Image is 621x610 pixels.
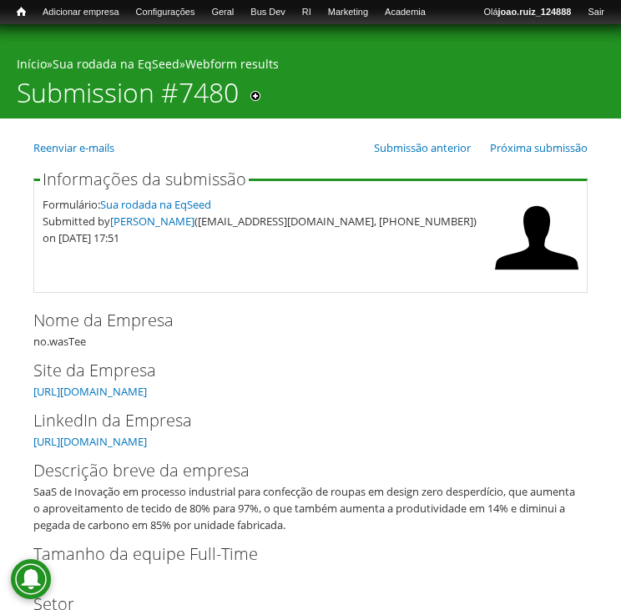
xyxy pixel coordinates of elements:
a: RI [294,4,320,21]
div: SaaS de Inovação em processo industrial para confecção de roupas em design zero desperdício, que ... [33,483,577,533]
div: 4 [33,542,588,583]
a: Academia [376,4,434,21]
a: Reenviar e-mails [33,140,114,155]
legend: Informações da submissão [40,171,249,188]
div: Submitted by ([EMAIL_ADDRESS][DOMAIN_NAME], [PHONE_NUMBER]) on [DATE] 17:51 [43,213,487,246]
a: Próxima submissão [490,140,588,155]
a: [PERSON_NAME] [110,214,194,229]
span: Início [17,6,26,18]
img: Foto de Fabiana Muranaka [495,196,578,280]
h1: Submission #7480 [17,77,239,118]
a: Bus Dev [242,4,294,21]
label: Nome da Empresa [33,308,560,333]
a: [URL][DOMAIN_NAME] [33,384,147,399]
a: Adicionar empresa [34,4,128,21]
a: Início [8,4,34,20]
a: [URL][DOMAIN_NAME] [33,434,147,449]
div: » » [17,56,604,77]
label: LinkedIn da Empresa [33,408,560,433]
a: Olájoao.ruiz_124888 [475,4,579,21]
label: Site da Empresa [33,358,560,383]
a: Início [17,56,47,72]
a: Sua rodada na EqSeed [100,197,211,212]
a: Webform results [185,56,279,72]
a: Marketing [320,4,376,21]
a: Submissão anterior [374,140,471,155]
a: Configurações [128,4,204,21]
a: Sair [579,4,613,21]
strong: joao.ruiz_124888 [498,7,572,17]
div: Formulário: [43,196,487,213]
a: Geral [203,4,242,21]
div: no.wasTee [33,308,588,350]
label: Tamanho da equipe Full-Time [33,542,560,567]
a: Ver perfil do usuário. [495,268,578,283]
label: Descrição breve da empresa [33,458,560,483]
a: Sua rodada na EqSeed [53,56,179,72]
